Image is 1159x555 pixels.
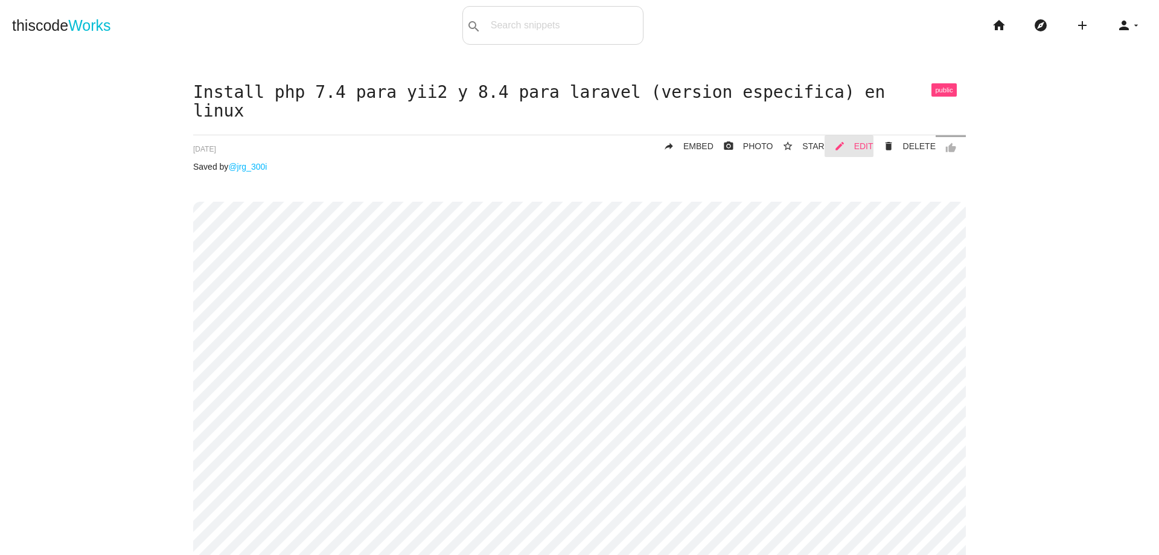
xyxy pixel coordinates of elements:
a: replyEMBED [654,135,714,157]
a: Delete Post [873,135,936,157]
p: Saved by [193,162,966,172]
i: arrow_drop_down [1131,6,1141,45]
button: star_borderSTAR [773,135,824,157]
a: @jrg_300i [228,162,267,172]
i: delete [883,135,894,157]
i: person [1117,6,1131,45]
span: STAR [802,141,824,151]
h1: Install php 7.4 para yii2 y 8.4 para laravel (version especifica) en linux [193,83,966,121]
span: EMBED [683,141,714,151]
span: Works [68,17,110,34]
i: photo_camera [723,135,734,157]
a: photo_cameraPHOTO [714,135,773,157]
span: DELETE [903,141,936,151]
span: EDIT [854,141,873,151]
i: mode_edit [834,135,845,157]
i: home [992,6,1006,45]
span: PHOTO [743,141,773,151]
a: thiscodeWorks [12,6,111,45]
input: Search snippets [485,13,643,38]
i: reply [663,135,674,157]
i: search [467,7,481,46]
span: [DATE] [193,145,216,153]
a: mode_editEDIT [825,135,873,157]
button: search [463,7,485,44]
i: add [1075,6,1090,45]
i: star_border [782,135,793,157]
i: explore [1033,6,1048,45]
